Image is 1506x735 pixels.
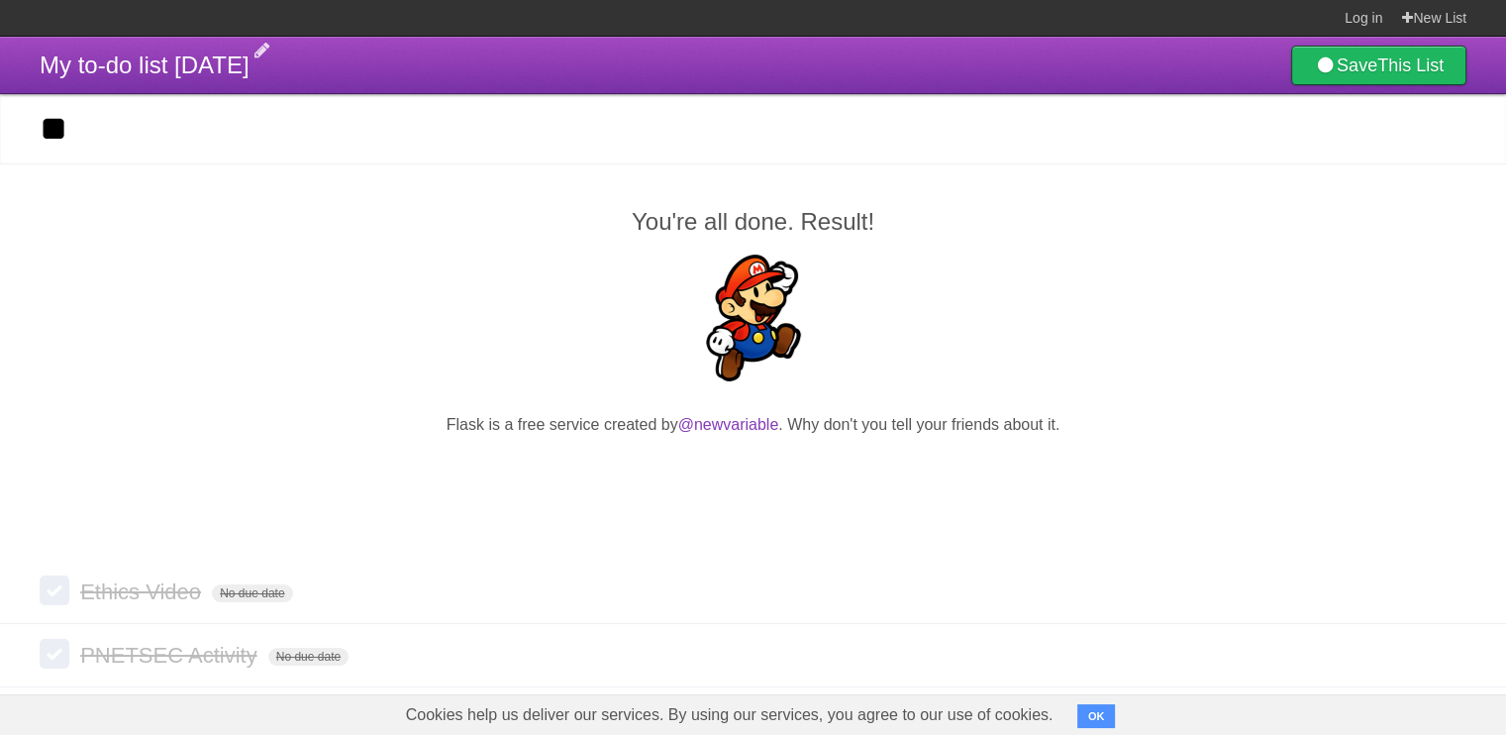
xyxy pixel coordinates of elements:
[40,576,69,605] label: Done
[678,416,779,433] a: @newvariable
[718,462,789,489] iframe: X Post Button
[386,695,1073,735] span: Cookies help us deliver our services. By using our services, you agree to our use of cookies.
[80,579,206,604] span: Ethics Video
[212,584,292,602] span: No due date
[1077,704,1116,728] button: OK
[40,52,250,78] span: My to-do list [DATE]
[40,204,1466,240] h2: You're all done. Result!
[80,643,261,668] span: PNETSEC Activity
[690,255,817,381] img: Super Mario
[268,648,349,666] span: No due date
[1291,46,1466,85] a: SaveThis List
[40,639,69,669] label: Done
[1377,55,1444,75] b: This List
[40,413,1466,437] p: Flask is a free service created by . Why don't you tell your friends about it.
